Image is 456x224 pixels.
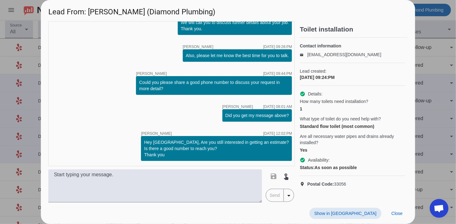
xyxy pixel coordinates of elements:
[308,157,330,163] span: Availability:
[263,72,292,75] div: [DATE] 09:44:PM
[300,165,314,170] strong: Status:
[283,173,290,180] mat-icon: touch_app
[386,208,408,219] button: Close
[300,26,408,32] h2: Toilet installation
[430,199,449,218] div: Open chat
[186,52,289,59] div: Also, please let me know the best time for you to talk.​
[222,105,253,109] span: [PERSON_NAME]
[139,79,289,92] div: Could you please share a good phone number to discuss your request in more detail?​
[300,133,405,146] span: Are all necessary water pipes and drains already installed?
[183,45,214,49] span: [PERSON_NAME]
[307,52,381,57] a: [EMAIL_ADDRESS][DOMAIN_NAME]
[263,105,292,109] div: [DATE] 08:01:AM
[285,192,293,199] mat-icon: arrow_drop_down
[309,208,381,219] button: Show in [GEOGRAPHIC_DATA]
[300,182,307,187] mat-icon: location_on
[263,132,292,135] div: [DATE] 12:02:PM
[308,91,323,97] span: Details:
[136,72,167,75] span: [PERSON_NAME]
[300,147,405,153] div: Yes
[144,139,289,158] div: Hey [GEOGRAPHIC_DATA], Are you still interested in getting an estimate? Is there a good number to...
[263,45,292,49] div: [DATE] 09:28:PM
[300,98,368,105] span: How many toilets need installation?
[314,211,376,216] span: Show in [GEOGRAPHIC_DATA]
[307,181,346,187] span: 33056
[300,91,305,97] mat-icon: check_circle
[300,164,405,171] div: As soon as possible
[300,43,405,49] h4: Contact information
[300,74,405,80] div: [DATE] 09:24:PM
[307,182,334,187] strong: Postal Code:
[300,116,381,122] span: What type of toilet do you need help with?
[300,68,405,74] span: Lead created:
[300,123,405,129] div: Standard flow toilet (most common)
[300,53,307,56] mat-icon: email
[300,106,405,112] div: 1
[141,132,172,135] span: [PERSON_NAME]
[391,211,403,216] span: Close
[300,157,305,163] mat-icon: check_circle
[226,112,289,119] div: Did you get my message above?​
